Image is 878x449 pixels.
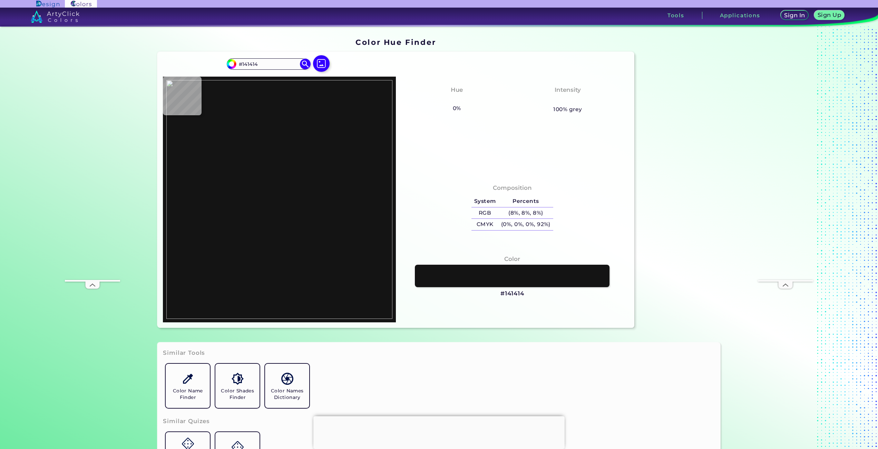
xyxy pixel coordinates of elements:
h5: (0%, 0%, 0%, 92%) [498,219,553,230]
h4: Composition [493,183,532,193]
h4: Hue [451,85,463,95]
iframe: Advertisement [637,36,723,331]
h5: Sign In [784,12,805,18]
img: icon_color_names_dictionary.svg [281,373,293,385]
h5: Color Shades Finder [218,388,257,401]
h3: Applications [720,13,760,18]
img: icon picture [313,55,330,72]
iframe: Advertisement [313,416,565,447]
h4: Color [504,254,520,264]
h5: Percents [498,196,553,207]
h3: Similar Tools [163,349,205,357]
a: Color Shades Finder [213,361,262,411]
img: logo_artyclick_colors_white.svg [31,10,79,23]
img: icon_color_shades.svg [232,373,244,385]
a: Color Names Dictionary [262,361,312,411]
iframe: Advertisement [758,73,813,280]
h3: None [556,96,579,104]
h5: Color Names Dictionary [268,388,306,401]
h3: Tools [667,13,684,18]
h5: RGB [471,207,498,219]
h5: 100% grey [553,105,582,114]
h5: 0% [450,104,464,113]
h5: System [471,196,498,207]
h5: CMYK [471,219,498,230]
a: Color Name Finder [163,361,213,411]
input: type color.. [236,59,301,69]
h5: Color Name Finder [168,388,207,401]
a: Sign In [781,10,809,20]
h3: None [445,96,468,104]
h5: (8%, 8%, 8%) [498,207,553,219]
h5: Sign Up [818,12,841,18]
h4: Intensity [555,85,581,95]
img: icon search [300,59,310,69]
img: cb94c7cc-e84c-4e43-a58e-26e455ead0de [166,80,392,319]
iframe: Advertisement [65,73,120,280]
h3: #141414 [500,290,524,298]
h3: Similar Quizes [163,417,210,426]
a: Sign Up [814,10,845,20]
h1: Color Hue Finder [355,37,436,47]
img: ArtyClick Design logo [36,1,59,7]
img: icon_color_name_finder.svg [182,373,194,385]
